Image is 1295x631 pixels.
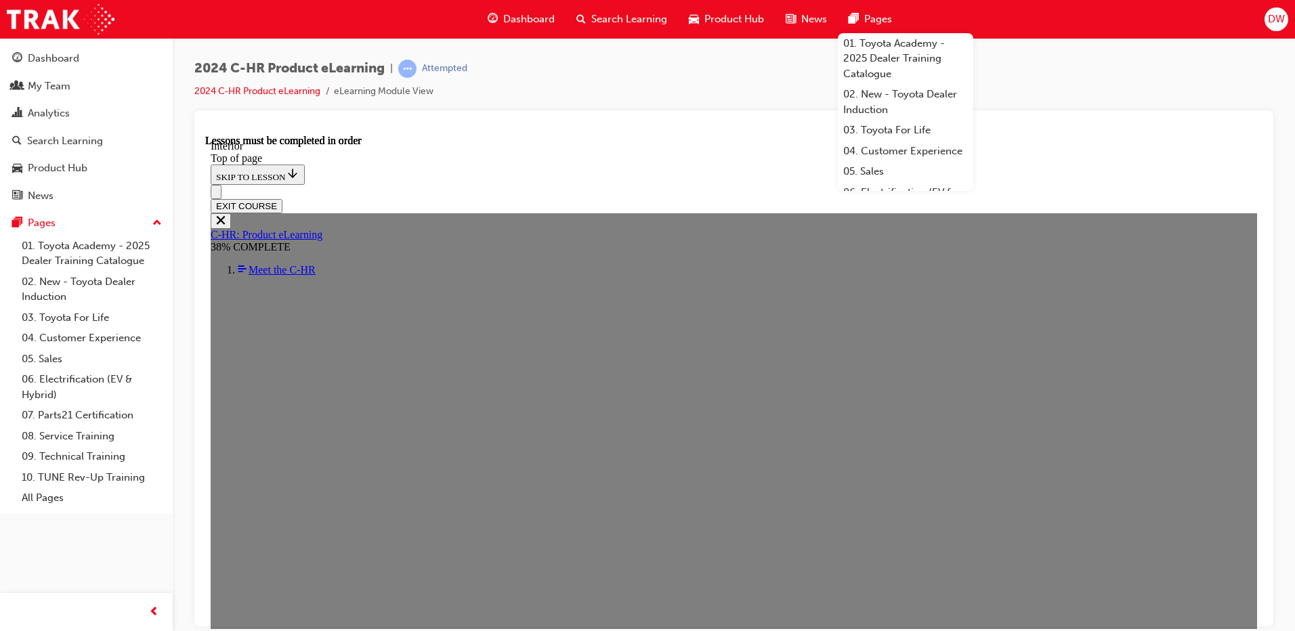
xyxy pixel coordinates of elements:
img: Trak [7,4,114,35]
span: pages-icon [12,217,22,230]
div: Dashboard [28,51,79,66]
a: search-iconSearch Learning [566,5,678,33]
button: EXIT COURSE [5,64,77,79]
div: Search Learning [27,133,103,149]
a: C-HR: Product eLearning [5,94,117,106]
a: Product Hub [5,156,167,181]
a: 04. Customer Experience [16,328,167,349]
a: pages-iconPages [838,5,903,33]
a: Analytics [5,101,167,126]
div: Attempted [422,62,467,75]
div: Product Hub [28,160,87,176]
span: 2024 C-HR Product eLearning [194,61,385,77]
a: Search Learning [5,129,167,154]
div: Top of page [5,18,1052,30]
a: All Pages [16,487,167,508]
button: Pages [5,211,167,236]
span: search-icon [576,11,586,28]
span: prev-icon [149,604,159,621]
a: 03. Toyota For Life [838,120,973,141]
a: 07. Parts21 Certification [16,405,167,426]
span: search-icon [12,135,22,148]
span: Dashboard [503,12,555,27]
span: car-icon [689,11,699,28]
span: | [390,61,393,77]
li: eLearning Module View [334,84,433,100]
span: Search Learning [591,12,667,27]
a: car-iconProduct Hub [678,5,775,33]
a: 04. Customer Experience [838,141,973,162]
a: 03. Toyota For Life [16,307,167,328]
section: Course Information [5,79,1052,118]
span: chart-icon [12,108,22,120]
span: SKIP TO LESSON [11,37,94,47]
button: Close navigation menu [5,79,26,94]
span: DW [1268,12,1285,27]
div: 38% COMPLETE [5,106,1052,118]
a: 06. Electrification (EV & Hybrid) [838,182,973,218]
a: 01. Toyota Academy - 2025 Dealer Training Catalogue [838,33,973,85]
button: SKIP TO LESSON [5,30,100,50]
div: Pages [28,215,56,231]
a: news-iconNews [775,5,838,33]
a: 2024 C-HR Product eLearning [194,85,320,97]
span: up-icon [152,215,162,232]
a: 10. TUNE Rev-Up Training [16,467,167,488]
div: Analytics [28,106,70,121]
a: Dashboard [5,46,167,71]
a: 08. Service Training [16,426,167,447]
span: Pages [864,12,892,27]
a: 09. Technical Training [16,446,167,467]
a: 06. Electrification (EV & Hybrid) [16,369,167,405]
button: DW [1265,7,1288,31]
a: guage-iconDashboard [477,5,566,33]
a: 02. New - Toyota Dealer Induction [838,84,973,120]
span: guage-icon [488,11,498,28]
span: pages-icon [849,11,859,28]
span: people-icon [12,81,22,93]
span: news-icon [786,11,796,28]
a: 05. Sales [838,161,973,182]
span: guage-icon [12,53,22,65]
span: car-icon [12,162,22,175]
a: 01. Toyota Academy - 2025 Dealer Training Catalogue [16,236,167,271]
a: 05. Sales [16,349,167,370]
div: News [28,188,54,204]
a: My Team [5,74,167,99]
button: DashboardMy TeamAnalyticsSearch LearningProduct HubNews [5,43,167,211]
div: My Team [28,79,70,94]
a: News [5,183,167,209]
button: Open navigation menu [5,50,16,64]
span: news-icon [12,190,22,202]
a: 02. New - Toyota Dealer Induction [16,271,167,307]
span: learningRecordVerb_ATTEMPT-icon [398,60,417,78]
span: News [801,12,827,27]
div: Interior [5,5,1052,18]
span: Product Hub [704,12,764,27]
